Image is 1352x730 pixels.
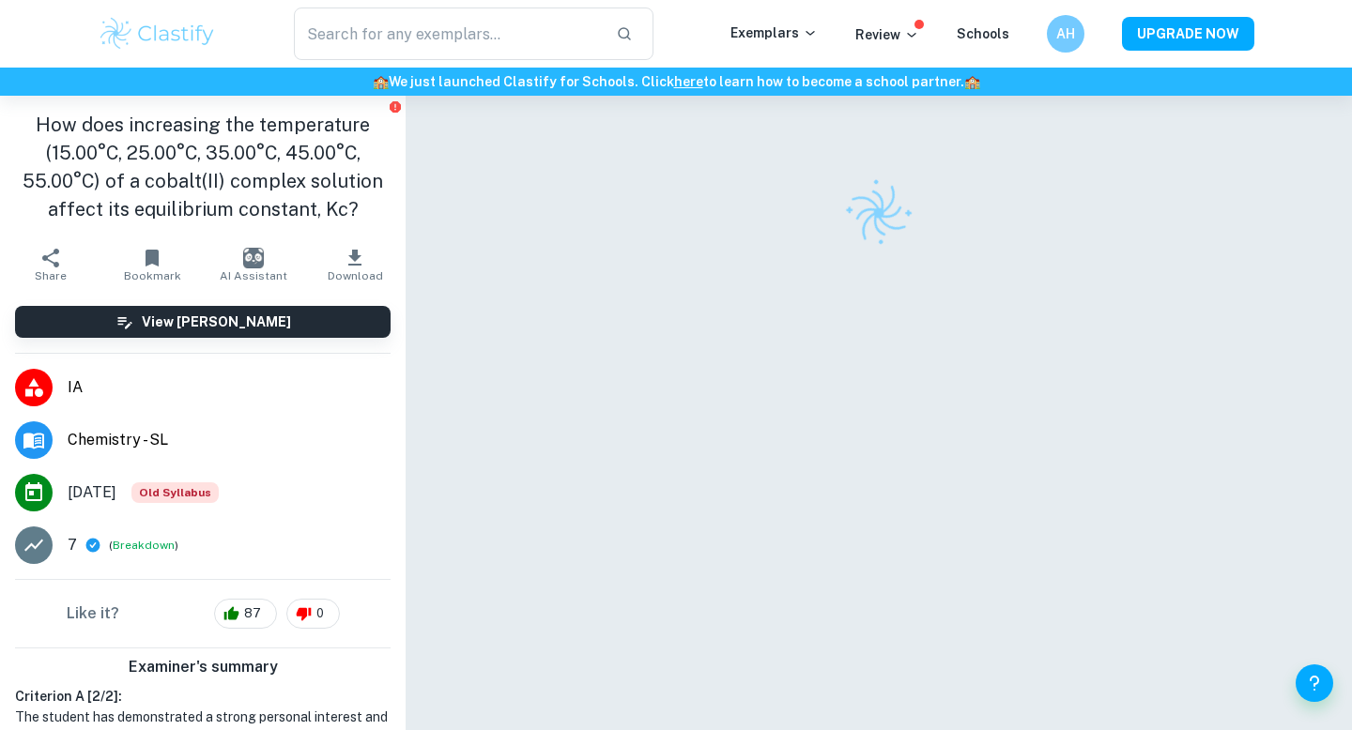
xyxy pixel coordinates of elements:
button: AI Assistant [203,238,304,291]
span: Chemistry - SL [68,429,391,451]
button: Report issue [388,99,402,114]
button: Bookmark [101,238,203,291]
span: Share [35,269,67,282]
p: Exemplars [730,23,818,43]
h6: Examiner's summary [8,656,398,678]
a: Schools [957,26,1009,41]
h6: AH [1055,23,1077,44]
h1: How does increasing the temperature (15.00​°C, 25.00°C, 35.00°C, 45.00°C, 55.00°C​) of a cobalt(I... [15,111,391,223]
img: AI Assistant [243,248,264,268]
span: 🏫 [373,74,389,89]
a: here [674,74,703,89]
span: 🏫 [964,74,980,89]
h6: View [PERSON_NAME] [142,312,291,332]
h6: Like it? [67,602,119,625]
span: 87 [234,604,271,623]
button: Breakdown [113,537,175,554]
button: View [PERSON_NAME] [15,306,391,338]
span: [DATE] [68,481,116,504]
span: Download [328,269,383,282]
button: UPGRADE NOW [1122,17,1254,51]
div: Starting from the May 2025 session, the Chemistry IA requirements have changed. It's OK to refer ... [131,482,219,503]
div: 87 [214,599,277,629]
span: Bookmark [124,269,181,282]
span: 0 [306,604,334,623]
button: AH [1047,15,1084,53]
p: Review [855,24,919,45]
h6: Criterion A [ 2 / 2 ]: [15,686,391,707]
p: 7 [68,534,77,556]
input: Search for any exemplars... [294,8,601,60]
span: AI Assistant [220,269,287,282]
div: 0 [286,599,340,629]
span: Old Syllabus [131,482,219,503]
button: Help and Feedback [1296,664,1333,702]
button: Download [304,238,406,291]
img: Clastify logo [833,167,926,260]
img: Clastify logo [98,15,217,53]
span: IA [68,376,391,399]
h6: We just launched Clastify for Schools. Click to learn how to become a school partner. [4,71,1348,92]
span: ( ) [109,537,178,555]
